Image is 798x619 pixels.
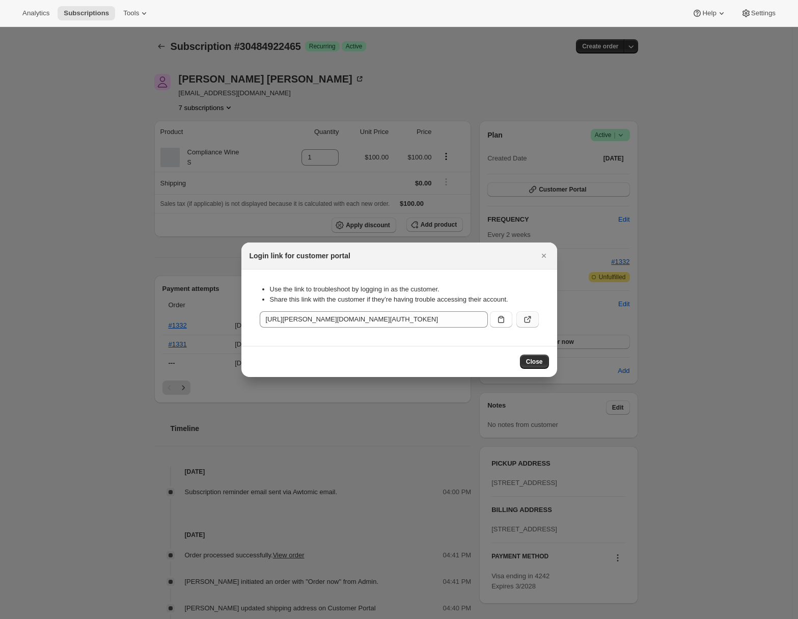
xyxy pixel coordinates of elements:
[64,9,109,17] span: Subscriptions
[270,294,539,305] li: Share this link with the customer if they’re having trouble accessing their account.
[702,9,716,17] span: Help
[526,358,543,366] span: Close
[22,9,49,17] span: Analytics
[751,9,776,17] span: Settings
[270,284,539,294] li: Use the link to troubleshoot by logging in as the customer.
[58,6,115,20] button: Subscriptions
[123,9,139,17] span: Tools
[117,6,155,20] button: Tools
[537,249,551,263] button: Close
[520,355,549,369] button: Close
[250,251,350,261] h2: Login link for customer portal
[735,6,782,20] button: Settings
[686,6,732,20] button: Help
[16,6,56,20] button: Analytics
